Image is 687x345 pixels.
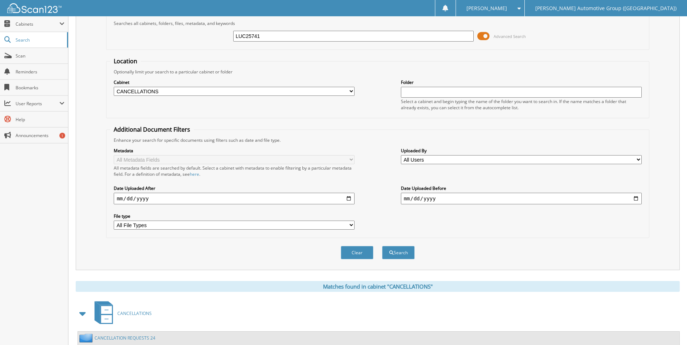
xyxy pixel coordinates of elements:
[114,193,355,204] input: start
[114,148,355,154] label: Metadata
[466,6,507,10] span: [PERSON_NAME]
[76,281,680,292] div: Matches found in cabinet "CANCELLATIONS"
[16,132,64,139] span: Announcements
[79,333,95,342] img: folder2.png
[16,101,59,107] span: User Reports
[401,79,642,85] label: Folder
[494,34,526,39] span: Advanced Search
[651,310,687,345] iframe: Chat Widget
[114,213,355,219] label: File type
[114,185,355,191] label: Date Uploaded After
[401,185,642,191] label: Date Uploaded Before
[110,69,645,75] div: Optionally limit your search to a particular cabinet or folder
[16,116,64,123] span: Help
[117,310,152,316] span: CANCELLATIONS
[114,165,355,177] div: All metadata fields are searched by default. Select a cabinet with metadata to enable filtering b...
[190,171,199,177] a: here
[16,85,64,91] span: Bookmarks
[90,299,152,328] a: CANCELLATIONS
[16,53,64,59] span: Scan
[110,125,194,133] legend: Additional Document Filters
[110,57,141,65] legend: Location
[7,3,62,13] img: scan123-logo-white.svg
[535,6,676,10] span: [PERSON_NAME] Automotive Group ([GEOGRAPHIC_DATA])
[110,20,645,26] div: Searches all cabinets, folders, files, metadata, and keywords
[110,137,645,143] div: Enhance your search for specific documents using filters such as date and file type.
[401,98,642,111] div: Select a cabinet and begin typing the name of the folder you want to search in. If the name match...
[16,37,63,43] span: Search
[114,79,355,85] label: Cabinet
[16,21,59,27] span: Cabinets
[401,148,642,154] label: Uploaded By
[59,133,65,139] div: 1
[16,69,64,75] span: Reminders
[401,193,642,204] input: end
[382,246,415,259] button: Search
[341,246,373,259] button: Clear
[95,335,155,341] a: CANCELLATION REQUESTS 24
